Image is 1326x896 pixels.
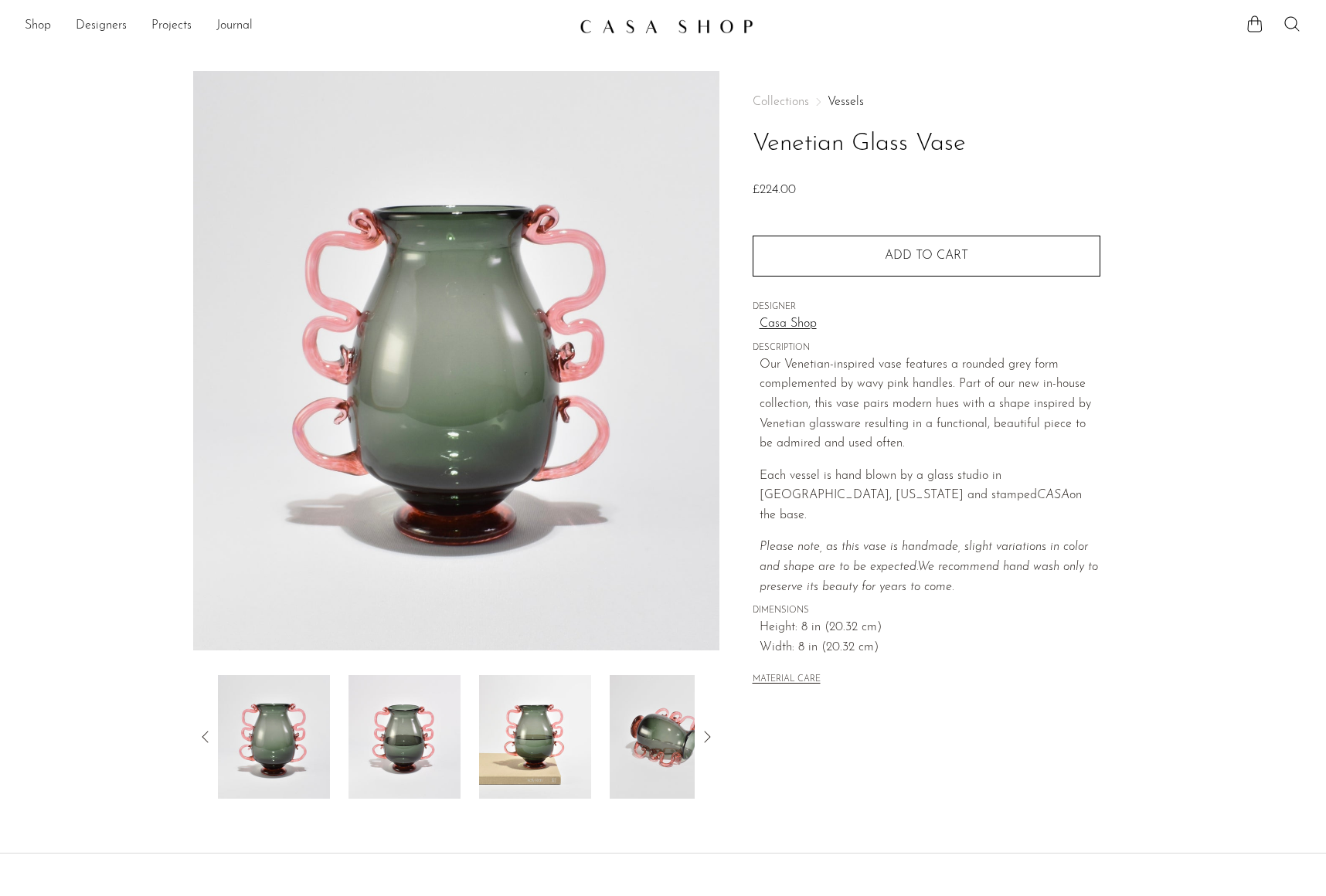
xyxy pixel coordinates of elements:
span: DIMENSIONS [753,604,1100,618]
span: Add to cart [885,249,968,262]
em: CASA [1037,489,1069,501]
img: Venetian Glass Vase [479,675,591,799]
span: Height: 8 in (20.32 cm) [760,618,1100,638]
em: Please note, as this vase is handmade, slight variations in color and shape are to be expected. [760,541,1088,573]
h1: Venetian Glass Vase [753,124,1100,164]
ul: NEW HEADER MENU [25,13,567,39]
span: Collections [753,96,809,108]
p: Each vessel is hand blown by a glass studio in [GEOGRAPHIC_DATA], [US_STATE] and stamped on the b... [760,467,1100,526]
a: Designers [76,16,127,36]
button: Add to cart [753,236,1100,276]
span: £224.00 [753,184,796,196]
button: MATERIAL CARE [753,674,821,686]
a: Projects [151,16,192,36]
nav: Breadcrumbs [753,96,1100,108]
img: Venetian Glass Vase [193,71,719,650]
img: Venetian Glass Vase [348,675,461,799]
img: Venetian Glass Vase [610,675,722,799]
nav: Desktop navigation [25,13,567,39]
a: Shop [25,16,51,36]
a: Journal [216,16,253,36]
p: Our Venetian-inspired vase features a rounded grey form complemented by wavy pink handles. Part o... [760,355,1100,454]
span: DESCRIPTION [753,341,1100,355]
a: Casa Shop [760,314,1100,334]
span: DESIGNER [753,300,1100,314]
a: Vessels [828,96,864,108]
span: Width: 8 in (20.32 cm) [760,638,1100,658]
em: We recommend hand wash only to preserve its beauty for years to come. [760,561,1098,593]
img: Venetian Glass Vase [218,675,330,799]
